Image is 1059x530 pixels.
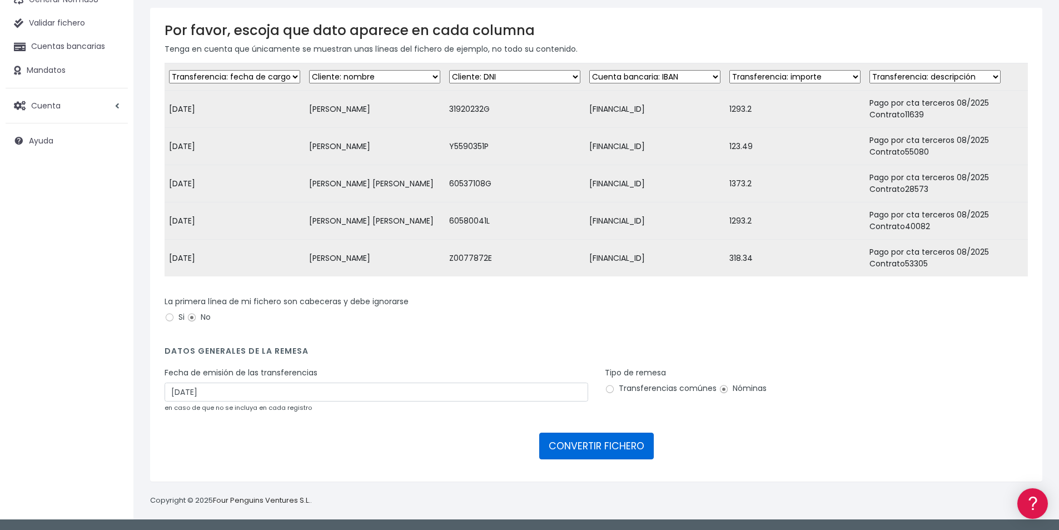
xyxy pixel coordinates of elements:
[305,128,445,165] td: [PERSON_NAME]
[605,367,666,379] label: Tipo de remesa
[11,175,211,192] a: Videotutoriales
[585,128,725,165] td: [FINANCIAL_ID]
[165,43,1028,55] p: Tenga en cuenta que únicamente se muestran unas líneas del fichero de ejemplo, no todo su contenido.
[725,240,865,277] td: 318.34
[11,192,211,210] a: Perfiles de empresas
[585,240,725,277] td: [FINANCIAL_ID]
[865,202,1028,240] td: Pago por cta terceros 08/2025 Contrato40082
[585,91,725,128] td: [FINANCIAL_ID]
[725,202,865,240] td: 1293.2
[445,202,585,240] td: 60580041L
[305,91,445,128] td: [PERSON_NAME]
[187,311,211,323] label: No
[605,383,717,394] label: Transferencias comúnes
[165,91,305,128] td: [DATE]
[305,202,445,240] td: [PERSON_NAME] [PERSON_NAME]
[11,298,211,317] button: Contáctanos
[165,240,305,277] td: [DATE]
[165,346,1028,361] h4: Datos generales de la remesa
[539,433,654,459] button: CONVERTIR FICHERO
[153,320,214,331] a: POWERED BY ENCHANT
[11,221,211,231] div: Facturación
[725,165,865,202] td: 1373.2
[213,495,310,506] a: Four Penguins Ventures S.L.
[11,141,211,158] a: Formatos
[585,202,725,240] td: [FINANCIAL_ID]
[6,129,128,152] a: Ayuda
[11,158,211,175] a: Problemas habituales
[445,165,585,202] td: 60537108G
[725,91,865,128] td: 1293.2
[165,403,312,412] small: en caso de que no se incluya en cada registro
[165,311,185,323] label: Si
[865,128,1028,165] td: Pago por cta terceros 08/2025 Contrato55080
[150,495,312,507] p: Copyright © 2025 .
[11,267,211,278] div: Programadores
[445,240,585,277] td: Z0077872E
[6,12,128,35] a: Validar fichero
[165,202,305,240] td: [DATE]
[11,239,211,256] a: General
[445,91,585,128] td: 31920232G
[865,240,1028,277] td: Pago por cta terceros 08/2025 Contrato53305
[305,240,445,277] td: [PERSON_NAME]
[585,165,725,202] td: [FINANCIAL_ID]
[305,165,445,202] td: [PERSON_NAME] [PERSON_NAME]
[725,128,865,165] td: 123.49
[6,35,128,58] a: Cuentas bancarias
[6,59,128,82] a: Mandatos
[165,22,1028,38] h3: Por favor, escoja que dato aparece en cada columna
[719,383,767,394] label: Nóminas
[11,123,211,133] div: Convertir ficheros
[165,296,409,308] label: La primera línea de mi fichero son cabeceras y debe ignorarse
[29,135,53,146] span: Ayuda
[445,128,585,165] td: Y5590351P
[165,165,305,202] td: [DATE]
[865,91,1028,128] td: Pago por cta terceros 08/2025 Contrato11639
[11,95,211,112] a: Información general
[31,100,61,111] span: Cuenta
[165,128,305,165] td: [DATE]
[11,77,211,88] div: Información general
[865,165,1028,202] td: Pago por cta terceros 08/2025 Contrato28573
[6,94,128,117] a: Cuenta
[11,284,211,301] a: API
[165,367,317,379] label: Fecha de emisión de las transferencias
